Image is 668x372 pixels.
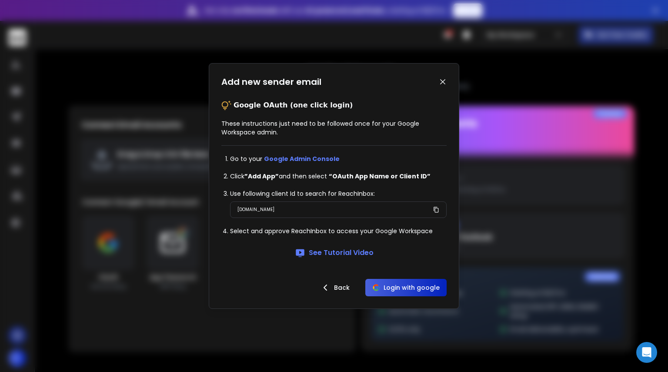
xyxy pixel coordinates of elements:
[295,248,374,258] a: See Tutorial Video
[234,100,353,111] p: Google OAuth (one click login)
[329,172,431,181] strong: “OAuth App Name or Client ID”
[230,189,447,198] li: Use following client Id to search for ReachInbox:
[221,119,447,137] p: These instructions just need to be followed once for your Google Workspace admin.
[221,76,321,88] h1: Add new sender email
[313,279,357,296] button: Back
[230,154,447,163] li: Go to your
[230,172,447,181] li: Click and then select
[365,279,447,296] button: Login with google
[244,172,279,181] strong: ”Add App”
[221,100,232,111] img: tips
[264,154,340,163] a: Google Admin Console
[230,227,447,235] li: Select and approve ReachInbox to access your Google Workspace
[636,342,657,363] div: Open Intercom Messenger
[237,205,274,214] p: [DOMAIN_NAME]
